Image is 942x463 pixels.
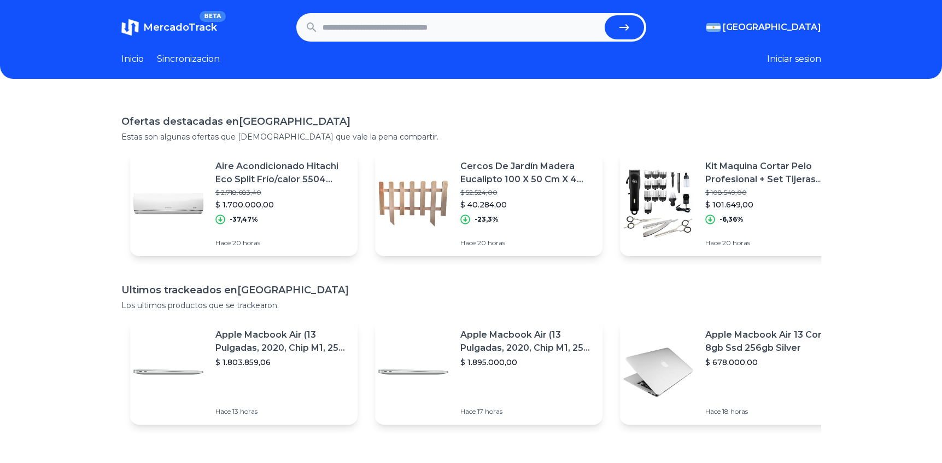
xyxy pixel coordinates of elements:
img: Argentina [706,23,721,32]
p: Aire Acondicionado Hitachi Eco Split Frío/calor 5504 Frigorías Blanco 220v Hse6400fceco [215,160,349,186]
p: Estas son algunas ofertas que [DEMOGRAPHIC_DATA] que vale la pena compartir. [121,131,821,142]
span: MercadoTrack [143,21,217,33]
button: Iniciar sesion [767,53,821,66]
p: Kit Maquina Cortar Pelo Profesional + Set Tijeras Peluqueria [705,160,839,186]
a: Inicio [121,53,144,66]
img: Featured image [130,165,207,242]
span: [GEOGRAPHIC_DATA] [723,21,821,34]
a: Featured imageApple Macbook Air 13 Core I5 8gb Ssd 256gb Silver$ 678.000,00Hace 18 horas [620,320,847,425]
img: Featured image [375,165,452,242]
p: Hace 20 horas [215,239,349,247]
h1: Ultimos trackeados en [GEOGRAPHIC_DATA] [121,282,821,298]
p: $ 101.649,00 [705,199,839,210]
img: Featured image [375,334,452,410]
p: -37,47% [230,215,258,224]
img: Featured image [620,165,697,242]
p: $ 1.803.859,06 [215,357,349,368]
a: MercadoTrackBETA [121,19,217,36]
p: $ 678.000,00 [705,357,839,368]
p: $ 1.700.000,00 [215,199,349,210]
img: MercadoTrack [121,19,139,36]
p: Hace 17 horas [460,407,594,416]
a: Featured imageKit Maquina Cortar Pelo Profesional + Set Tijeras Peluqueria$ 108.549,00$ 101.649,0... [620,151,847,256]
p: Cercos De Jardín Madera Eucalipto 100 X 50 Cm X 4 Unidades [460,160,594,186]
p: Hace 20 horas [705,239,839,247]
h1: Ofertas destacadas en [GEOGRAPHIC_DATA] [121,114,821,129]
p: $ 108.549,00 [705,188,839,197]
button: [GEOGRAPHIC_DATA] [706,21,821,34]
p: $ 40.284,00 [460,199,594,210]
p: $ 52.524,00 [460,188,594,197]
p: Hace 13 horas [215,407,349,416]
p: Apple Macbook Air (13 Pulgadas, 2020, Chip M1, 256 Gb De Ssd, 8 Gb De Ram) - Plata [460,328,594,355]
span: BETA [200,11,225,22]
img: Featured image [130,334,207,410]
p: $ 2.718.683,40 [215,188,349,197]
p: Apple Macbook Air (13 Pulgadas, 2020, Chip M1, 256 Gb De Ssd, 8 Gb De Ram) - Plata [215,328,349,355]
a: Featured imageAire Acondicionado Hitachi Eco Split Frío/calor 5504 Frigorías Blanco 220v Hse6400f... [130,151,358,256]
p: Apple Macbook Air 13 Core I5 8gb Ssd 256gb Silver [705,328,839,355]
p: $ 1.895.000,00 [460,357,594,368]
p: Hace 18 horas [705,407,839,416]
p: Los ultimos productos que se trackearon. [121,300,821,311]
img: Featured image [620,334,697,410]
a: Featured imageApple Macbook Air (13 Pulgadas, 2020, Chip M1, 256 Gb De Ssd, 8 Gb De Ram) - Plata$... [375,320,602,425]
p: -23,3% [475,215,499,224]
a: Featured imageApple Macbook Air (13 Pulgadas, 2020, Chip M1, 256 Gb De Ssd, 8 Gb De Ram) - Plata$... [130,320,358,425]
p: -6,36% [719,215,744,224]
a: Sincronizacion [157,53,220,66]
p: Hace 20 horas [460,239,594,247]
a: Featured imageCercos De Jardín Madera Eucalipto 100 X 50 Cm X 4 Unidades$ 52.524,00$ 40.284,00-23... [375,151,602,256]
